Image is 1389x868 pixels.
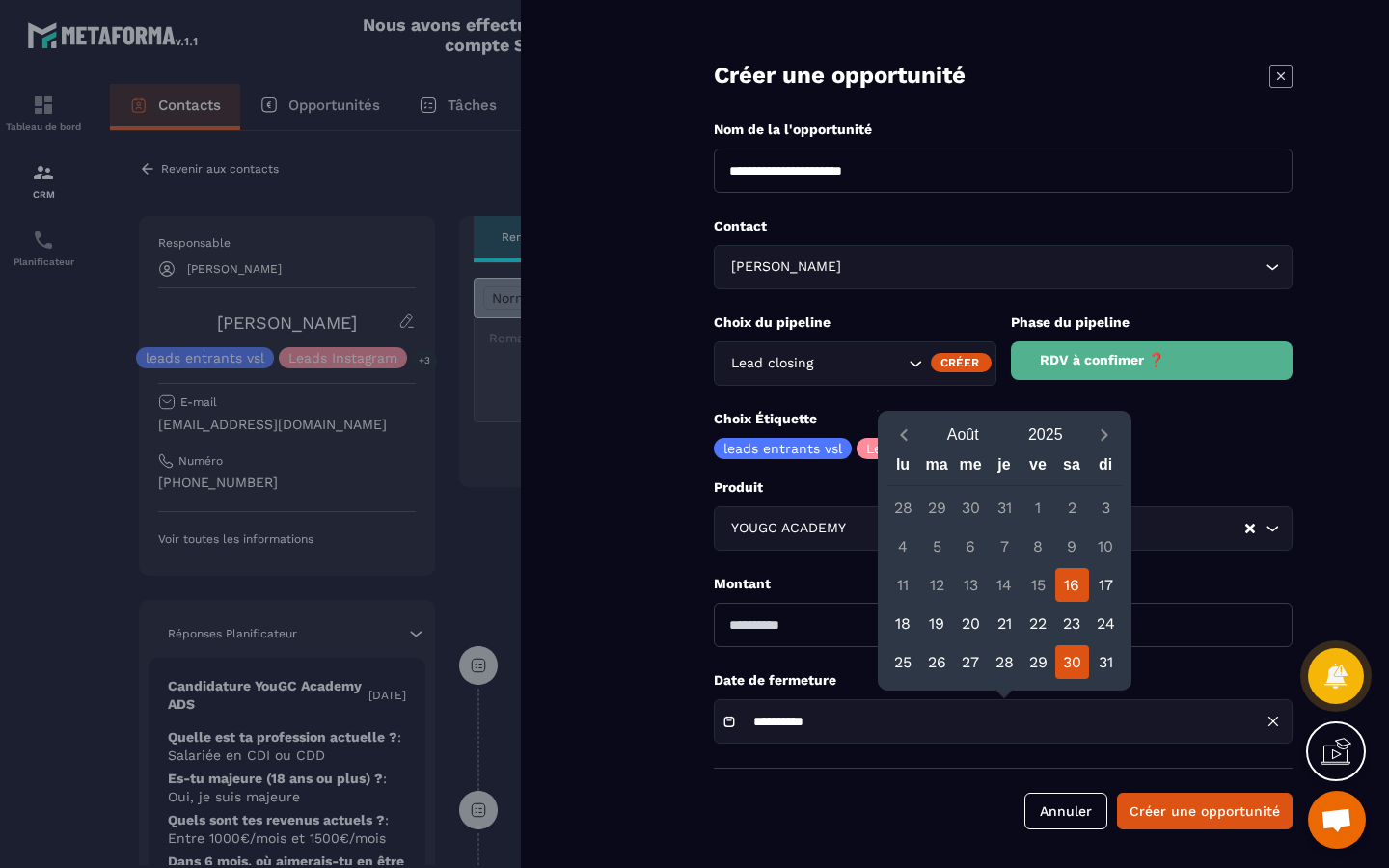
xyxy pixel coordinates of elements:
[1021,451,1055,485] div: ve
[1011,313,1294,332] p: Phase du pipeline
[1004,418,1087,451] button: Open years overlay
[1021,645,1055,679] div: 29
[954,491,988,525] div: 30
[920,529,954,563] div: 5
[988,491,1021,525] div: 31
[726,518,850,539] span: YOUGC ACADEMY
[1089,645,1123,679] div: 31
[988,529,1021,563] div: 7
[1021,568,1055,602] div: 15
[866,442,975,455] p: Leads Instagram
[1055,491,1089,525] div: 2
[1055,607,1089,640] div: 23
[1055,451,1089,485] div: sa
[886,568,920,602] div: 11
[714,506,1293,551] div: Search for option
[714,410,1293,428] p: Choix Étiquette
[1089,607,1123,640] div: 24
[988,645,1021,679] div: 28
[714,121,1293,139] p: Nom de la l'opportunité
[714,478,1293,497] p: Produit
[714,341,996,386] div: Search for option
[1117,793,1293,829] button: Créer une opportunité
[714,671,1293,690] p: Date de fermeture
[1245,522,1255,536] button: Clear Selected
[954,607,988,640] div: 20
[714,313,996,332] p: Choix du pipeline
[886,645,920,679] div: 25
[988,451,1021,485] div: je
[931,353,992,372] div: Créer
[850,518,1243,539] input: Search for option
[845,257,1261,278] input: Search for option
[954,568,988,602] div: 13
[1089,529,1123,563] div: 10
[1089,451,1123,485] div: di
[1055,568,1089,602] div: 16
[1021,491,1055,525] div: 1
[886,451,920,485] div: lu
[1087,421,1123,448] button: Next month
[954,451,988,485] div: me
[886,421,922,448] button: Previous month
[1021,529,1055,563] div: 8
[886,491,920,525] div: 28
[920,607,954,640] div: 19
[714,575,1293,593] p: Montant
[726,257,845,278] span: [PERSON_NAME]
[1021,607,1055,640] div: 22
[723,442,842,455] p: leads entrants vsl
[714,60,966,92] p: Créer une opportunité
[1024,793,1107,829] button: Annuler
[886,451,1123,679] div: Calendar wrapper
[1055,645,1089,679] div: 30
[922,418,1005,451] button: Open months overlay
[954,529,988,563] div: 6
[726,353,817,374] span: Lead closing
[920,568,954,602] div: 12
[714,217,1293,235] p: Contact
[920,491,954,525] div: 29
[988,568,1021,602] div: 14
[1308,791,1366,849] a: Ouvrir le chat
[1055,529,1089,563] div: 9
[886,529,920,563] div: 4
[1089,491,1123,525] div: 3
[1089,568,1123,602] div: 17
[920,451,954,485] div: ma
[817,353,904,374] input: Search for option
[886,491,1123,679] div: Calendar days
[954,645,988,679] div: 27
[920,645,954,679] div: 26
[988,607,1021,640] div: 21
[886,607,920,640] div: 18
[714,245,1293,289] div: Search for option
